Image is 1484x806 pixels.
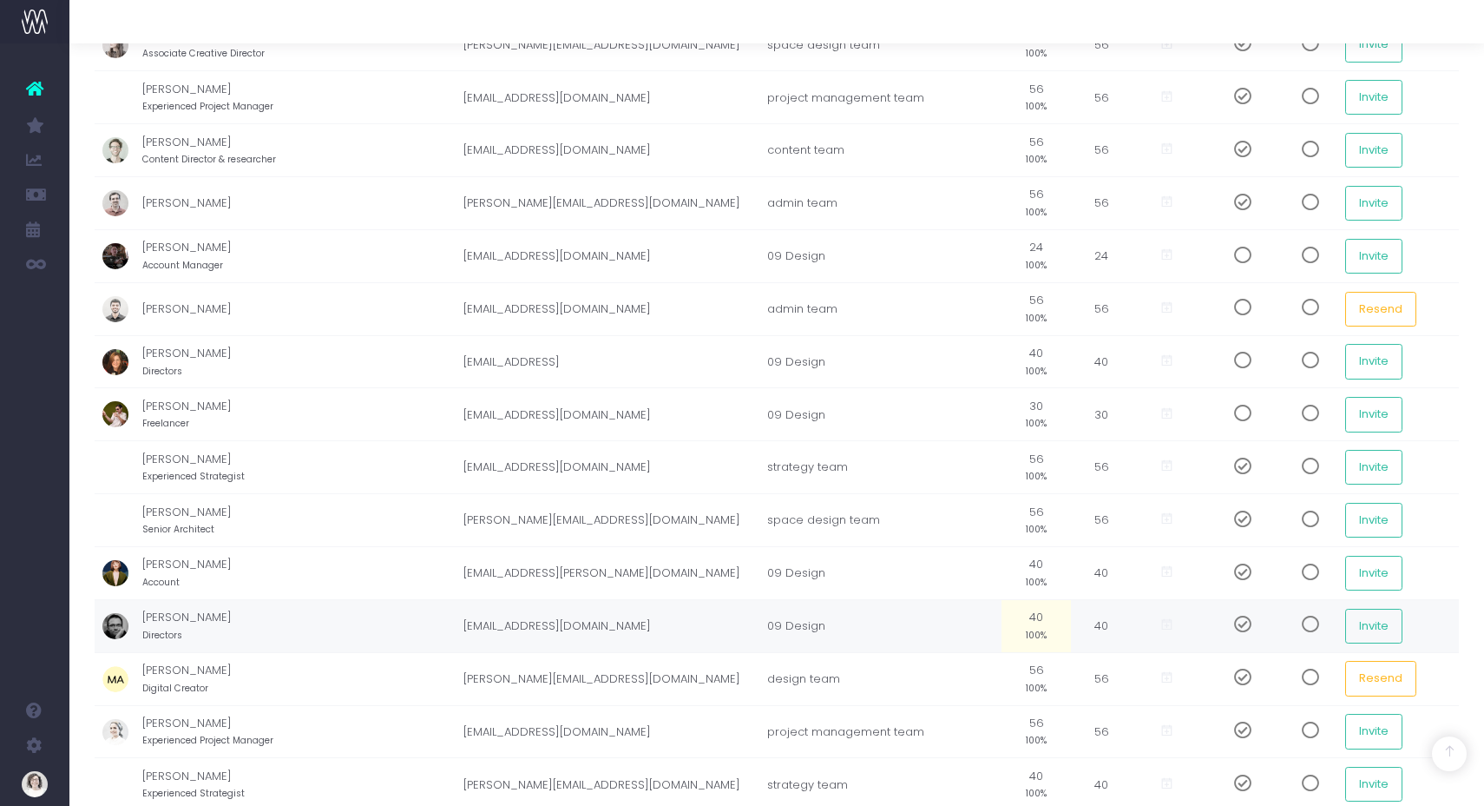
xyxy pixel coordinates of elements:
td: [EMAIL_ADDRESS][DOMAIN_NAME] [456,282,759,335]
button: Invite [1345,133,1402,168]
td: 56 [1001,652,1071,705]
small: 100% [1026,679,1047,695]
td: [EMAIL_ADDRESS][DOMAIN_NAME] [456,705,759,758]
td: [PERSON_NAME][EMAIL_ADDRESS][DOMAIN_NAME] [456,18,759,71]
small: Directors [142,362,182,378]
small: Associate Creative Director [142,44,265,60]
td: [PERSON_NAME][EMAIL_ADDRESS][DOMAIN_NAME] [456,177,759,230]
img: profile_images [102,719,128,745]
td: [EMAIL_ADDRESS][DOMAIN_NAME] [456,441,759,494]
small: 100% [1026,467,1047,483]
small: Directors [142,626,182,642]
small: 100% [1026,784,1047,800]
td: 40 [1001,335,1071,388]
button: Invite [1345,714,1402,749]
small: Experienced Project Manager [142,731,273,747]
td: content team [759,124,1001,177]
small: 100% [1026,256,1047,272]
img: profile_images [102,507,128,533]
td: [EMAIL_ADDRESS][DOMAIN_NAME] [456,388,759,441]
td: 09 Design [759,388,1001,441]
td: 56 [1001,18,1071,71]
td: 56 [1071,494,1132,547]
td: [EMAIL_ADDRESS] [456,335,759,388]
small: 100% [1026,203,1047,219]
button: Invite [1345,767,1402,802]
small: 100% [1026,520,1047,536]
button: Invite [1345,609,1402,644]
small: 100% [1026,44,1047,60]
td: [PERSON_NAME][EMAIL_ADDRESS][DOMAIN_NAME] [456,652,759,705]
img: profile_images [102,401,128,427]
small: Account [142,573,180,589]
small: Content Director & researcher [142,150,276,166]
td: space design team [759,18,1001,71]
td: strategy team [759,441,1001,494]
button: Invite [1345,556,1402,591]
img: profile_images [102,349,128,375]
td: [PERSON_NAME] [142,71,456,124]
td: [PERSON_NAME] [142,705,456,758]
td: 40 [1001,599,1071,652]
td: 24 [1001,229,1071,282]
small: Senior Architect [142,520,214,536]
td: 56 [1001,282,1071,335]
td: 56 [1071,282,1132,335]
img: profile_images [102,296,128,322]
td: [PERSON_NAME] [142,229,456,282]
td: [PERSON_NAME] [142,18,456,71]
img: profile_images [102,32,128,58]
td: 40 [1071,335,1132,388]
td: 24 [1071,229,1132,282]
img: profile_images [102,243,128,269]
img: profile_images [102,771,128,797]
td: [PERSON_NAME] [142,177,456,230]
button: Invite [1345,503,1402,538]
td: [PERSON_NAME][EMAIL_ADDRESS][DOMAIN_NAME] [456,494,759,547]
td: design team [759,652,1001,705]
td: admin team [759,177,1001,230]
small: 100% [1026,150,1047,166]
td: 56 [1071,124,1132,177]
td: [PERSON_NAME] [142,652,456,705]
img: profile_images [102,613,128,639]
td: 56 [1071,18,1132,71]
small: Account Manager [142,256,223,272]
td: 56 [1071,652,1132,705]
button: Invite [1345,344,1402,379]
td: [PERSON_NAME] [142,599,456,652]
td: [EMAIL_ADDRESS][DOMAIN_NAME] [456,71,759,124]
small: 100% [1026,573,1047,589]
button: Resend [1345,661,1416,696]
td: 56 [1071,441,1132,494]
td: 09 Design [759,229,1001,282]
td: [PERSON_NAME] [142,388,456,441]
td: [EMAIL_ADDRESS][PERSON_NAME][DOMAIN_NAME] [456,546,759,599]
button: Invite [1345,80,1402,115]
td: [PERSON_NAME] [142,546,456,599]
td: 56 [1071,177,1132,230]
small: 100% [1026,626,1047,642]
td: 56 [1001,177,1071,230]
img: profile_images [102,84,128,110]
small: Digital Creator [142,679,208,695]
td: 09 Design [759,335,1001,388]
small: 100% [1026,731,1047,747]
button: Invite [1345,239,1402,274]
td: 40 [1001,546,1071,599]
button: Resend [1345,292,1416,327]
td: 30 [1071,388,1132,441]
img: profile_images [102,454,128,480]
td: space design team [759,494,1001,547]
small: 100% [1026,362,1047,378]
button: Invite [1345,450,1402,485]
small: 100% [1026,309,1047,325]
img: profile_images [102,560,128,586]
td: 40 [1071,599,1132,652]
td: 56 [1001,71,1071,124]
td: [EMAIL_ADDRESS][DOMAIN_NAME] [456,229,759,282]
td: [PERSON_NAME] [142,124,456,177]
td: 56 [1001,441,1071,494]
td: admin team [759,282,1001,335]
td: 56 [1001,705,1071,758]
